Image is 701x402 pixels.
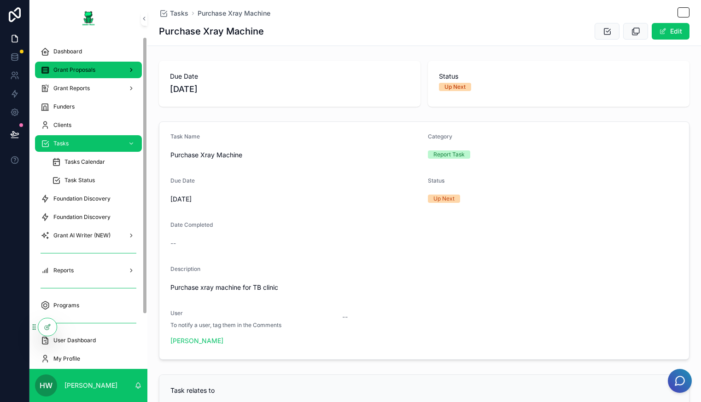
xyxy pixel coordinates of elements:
a: Tasks Calendar [46,154,142,170]
span: Description [170,265,200,272]
span: User [170,310,183,316]
a: Foundation Discovery [35,209,142,225]
span: My Profile [53,355,80,362]
div: Up Next [444,83,466,91]
span: Programs [53,302,79,309]
span: Category [428,133,452,140]
span: Tasks [53,140,69,147]
span: User Dashboard [53,337,96,344]
span: Date Completed [170,221,213,228]
span: Grant Reports [53,85,90,92]
a: Programs [35,297,142,314]
span: Funders [53,103,75,110]
span: To notify a user, tag them in the Comments [170,322,281,329]
h1: Purchase Xray Machine [159,25,264,38]
span: [DATE] [170,83,409,96]
span: Dashboard [53,48,82,55]
div: Report Task [433,150,465,159]
a: Clients [35,117,142,133]
a: User Dashboard [35,332,142,349]
a: Tasks [159,9,188,18]
span: HW [40,380,53,391]
span: -- [342,312,348,322]
span: Purchase xray machine for TB clinic [170,283,678,292]
a: Task Status [46,172,142,189]
a: Grant Proposals [35,62,142,78]
a: Funders [35,98,142,115]
span: Reports [53,267,74,274]
span: -- [170,239,176,248]
span: Status [439,72,678,81]
a: Foundation Discovery [35,190,142,207]
span: Clients [53,121,71,129]
a: Dashboard [35,43,142,60]
span: Due Date [170,72,409,81]
span: Foundation Discovery [53,213,111,221]
a: Tasks [35,135,142,152]
span: Task Name [170,133,200,140]
button: Edit [652,23,689,40]
span: Task relates to [170,386,215,394]
p: [PERSON_NAME] [64,381,117,390]
a: Grant AI Writer (NEW) [35,227,142,244]
img: App logo [81,11,96,26]
a: Grant Reports [35,80,142,97]
span: Foundation Discovery [53,195,111,202]
span: [DATE] [170,195,421,204]
span: Due Date [170,177,195,184]
div: Up Next [433,195,455,203]
span: Task Status [64,177,95,184]
span: Tasks [170,9,188,18]
a: My Profile [35,350,142,367]
span: Status [428,177,444,184]
a: [PERSON_NAME] [170,336,223,345]
div: scrollable content [29,37,147,369]
a: Purchase Xray Machine [198,9,270,18]
span: Grant Proposals [53,66,95,74]
span: Purchase Xray Machine [170,150,421,160]
span: Grant AI Writer (NEW) [53,232,111,239]
a: Reports [35,262,142,279]
span: Tasks Calendar [64,158,105,166]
